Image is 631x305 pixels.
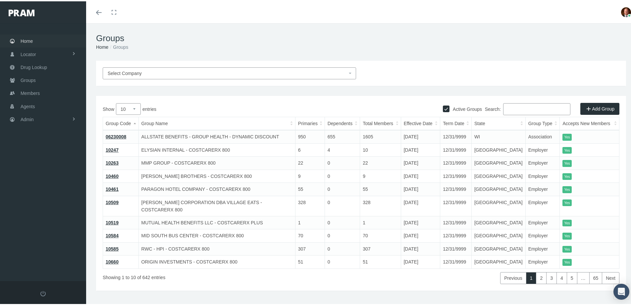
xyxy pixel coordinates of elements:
[138,215,295,228] td: MUTUAL HEALTH BENEFITS LLC - COSTCARERX PLUS
[471,215,525,228] td: [GEOGRAPHIC_DATA]
[325,129,360,142] td: 655
[440,116,472,129] th: Term Date: activate to sort column ascending
[560,116,619,129] th: Accepts New Members: activate to sort column ascending
[325,194,360,215] td: 0
[21,112,34,124] span: Admin
[138,129,295,142] td: ALLSTATE BENEFITS - GROUP HEALTH - DYNAMIC DISCOUNT
[138,254,295,267] td: ORIGIN INVESTMENTS - COSTCARERX 800
[106,146,119,151] a: 10247
[471,155,525,169] td: [GEOGRAPHIC_DATA]
[325,116,360,129] th: Dependents: activate to sort column ascending
[21,99,35,112] span: Agents
[401,254,440,267] td: [DATE]
[21,60,47,72] span: Drug Lookup
[295,215,325,228] td: 1
[360,155,401,169] td: 22
[485,102,570,114] label: Search:
[525,241,560,254] td: Employer
[21,86,40,98] span: Members
[440,182,472,195] td: 12/31/9999
[295,241,325,254] td: 307
[360,142,401,155] td: 10
[106,245,119,250] a: 10585
[562,245,571,252] itemstyle: Yes
[360,194,401,215] td: 328
[106,172,119,178] a: 10460
[325,155,360,169] td: 0
[577,271,590,283] a: …
[471,194,525,215] td: [GEOGRAPHIC_DATA]
[471,142,525,155] td: [GEOGRAPHIC_DATA]
[567,271,577,283] a: 5
[295,228,325,241] td: 70
[440,194,472,215] td: 12/31/9999
[325,228,360,241] td: 0
[449,104,482,112] label: Active Groups
[440,168,472,182] td: 12/31/9999
[602,271,619,283] a: Next
[401,241,440,254] td: [DATE]
[325,142,360,155] td: 4
[21,73,36,85] span: Groups
[401,155,440,169] td: [DATE]
[295,155,325,169] td: 22
[106,198,119,204] a: 10509
[562,185,571,192] itemstyle: Yes
[360,129,401,142] td: 1605
[440,228,472,241] td: 12/31/9999
[525,228,560,241] td: Employer
[295,142,325,155] td: 6
[471,129,525,142] td: WI
[106,258,119,263] a: 10660
[580,102,619,114] a: Add Group
[562,198,571,205] itemstyle: Yes
[360,228,401,241] td: 70
[440,254,472,267] td: 12/31/9999
[440,215,472,228] td: 12/31/9999
[401,168,440,182] td: [DATE]
[440,142,472,155] td: 12/31/9999
[106,232,119,237] a: 10584
[21,47,36,59] span: Locator
[471,182,525,195] td: [GEOGRAPHIC_DATA]
[138,116,295,129] th: Group Name: activate to sort column ascending
[401,142,440,155] td: [DATE]
[525,182,560,195] td: Employer
[503,102,570,114] input: Search:
[295,182,325,195] td: 55
[562,218,571,225] itemstyle: Yes
[401,116,440,129] th: Effective Date: activate to sort column ascending
[525,129,560,142] td: Association
[500,271,526,283] a: Previous
[116,102,141,114] select: Showentries
[96,43,108,48] a: Home
[589,271,603,283] a: 65
[108,42,128,49] li: Groups
[295,129,325,142] td: 950
[525,215,560,228] td: Employer
[360,168,401,182] td: 9
[401,194,440,215] td: [DATE]
[440,129,472,142] td: 12/31/9999
[562,132,571,139] itemstyle: Yes
[471,241,525,254] td: [GEOGRAPHIC_DATA]
[525,168,560,182] td: Employer
[613,282,629,298] div: Open Intercom Messenger
[138,155,295,169] td: MMP GROUP - COSTCARERX 800
[621,6,631,16] img: S_Profile_Picture_693.jpg
[440,241,472,254] td: 12/31/9999
[295,194,325,215] td: 328
[106,185,119,191] a: 10461
[295,254,325,267] td: 51
[9,8,34,15] img: PRAM_20_x_78.png
[440,155,472,169] td: 12/31/9999
[103,116,139,129] th: Group Code: activate to sort column descending
[536,271,547,283] a: 2
[138,228,295,241] td: MID SOUTH BUS CENTER - COSTCARERX 800
[360,241,401,254] td: 307
[106,219,119,224] a: 10519
[525,116,560,129] th: Group Type: activate to sort column ascending
[325,182,360,195] td: 0
[401,228,440,241] td: [DATE]
[360,116,401,129] th: Total Members: activate to sort column ascending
